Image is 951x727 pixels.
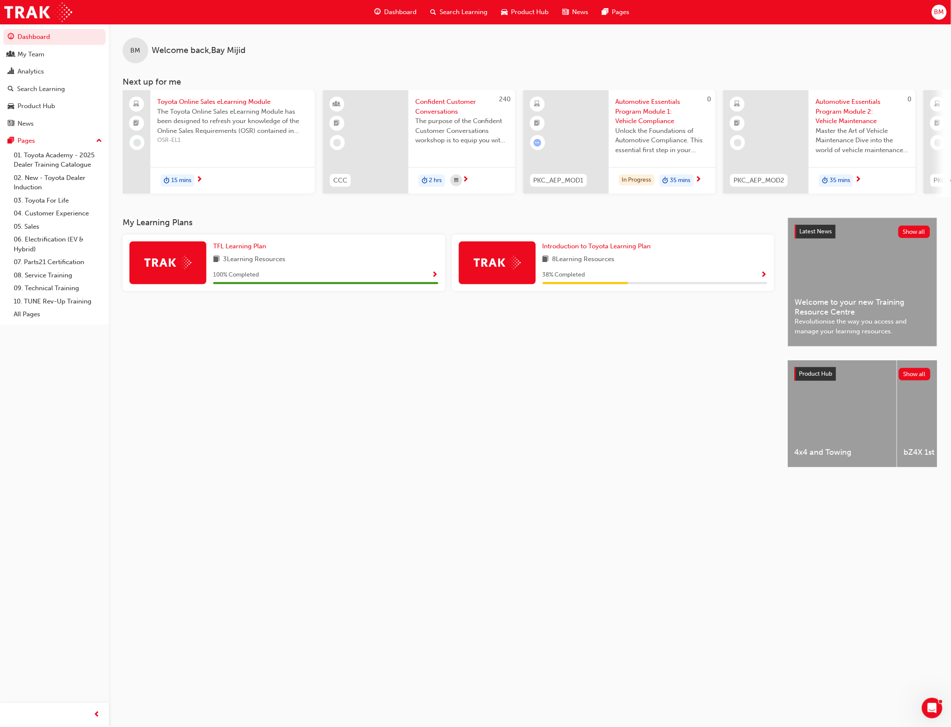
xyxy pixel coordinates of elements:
span: booktick-icon [534,118,540,129]
button: Pages [3,133,106,149]
span: 240 [499,95,511,103]
a: 05. Sales [10,220,106,233]
span: book-icon [543,254,549,265]
h3: Next up for me [109,77,951,87]
span: 0 [907,95,911,103]
span: 38 % Completed [543,270,585,280]
span: The purpose of the Confident Customer Conversations workshop is to equip you with tools to commun... [415,116,508,145]
a: 03. Toyota For Life [10,194,106,207]
a: guage-iconDashboard [368,3,424,21]
span: booktick-icon [134,118,140,129]
span: learningRecordVerb_NONE-icon [734,139,742,147]
span: Product Hub [799,370,833,377]
a: Search Learning [3,81,106,97]
span: prev-icon [94,710,100,721]
span: learningResourceType_ELEARNING-icon [935,99,941,110]
iframe: Intercom live chat [922,698,942,718]
a: 240CCCConfident Customer ConversationsThe purpose of the Confident Customer Conversations worksho... [323,90,515,194]
span: chart-icon [8,68,14,76]
span: booktick-icon [734,118,740,129]
div: News [18,119,34,129]
span: BM [131,46,141,56]
span: Product Hub [511,7,549,17]
a: Toyota Online Sales eLearning ModuleThe Toyota Online Sales eLearning Module has been designed to... [123,90,315,194]
span: CCC [333,176,347,185]
img: Trak [4,3,72,22]
span: duration-icon [663,175,669,186]
span: TFL Learning Plan [213,242,266,250]
a: My Team [3,47,106,62]
a: Dashboard [3,29,106,45]
span: book-icon [213,254,220,265]
div: Product Hub [18,101,55,111]
span: Master the Art of Vehicle Maintenance Dive into the world of vehicle maintenance with this compre... [816,126,909,155]
div: Pages [18,136,35,146]
span: guage-icon [8,33,14,41]
a: 01. Toyota Academy - 2025 Dealer Training Catalogue [10,149,106,171]
a: search-iconSearch Learning [424,3,495,21]
span: car-icon [502,7,508,18]
h3: My Learning Plans [123,218,774,227]
span: Pages [612,7,630,17]
span: OSR-EL1 [157,135,308,145]
span: duration-icon [164,175,170,186]
a: TFL Learning Plan [213,241,270,251]
span: next-icon [855,176,861,184]
a: All Pages [10,308,106,321]
a: 07. Parts21 Certification [10,256,106,269]
span: 4x4 and Towing [795,447,890,457]
span: news-icon [563,7,569,18]
span: 35 mins [670,176,691,185]
a: 06. Electrification (EV & Hybrid) [10,233,106,256]
button: DashboardMy TeamAnalyticsSearch LearningProduct HubNews [3,27,106,133]
span: learningResourceType_ELEARNING-icon [534,99,540,110]
img: Trak [144,256,191,269]
span: search-icon [8,85,14,93]
button: BM [932,5,947,20]
a: pages-iconPages [596,3,637,21]
span: 2 hrs [429,176,442,185]
div: Analytics [18,67,44,77]
span: duration-icon [822,175,828,186]
span: Show Progress [761,271,767,279]
span: Welcome to your new Training Resource Centre [795,297,930,317]
span: Introduction to Toyota Learning Plan [543,242,651,250]
span: guage-icon [375,7,381,18]
span: PKC_AEP_MOD1 [534,176,584,185]
span: BM [934,7,944,17]
a: 4x4 and Towing [788,360,897,467]
span: learningRecordVerb_NONE-icon [333,139,341,147]
span: booktick-icon [935,118,941,129]
span: Automotive Essentials Program Module 2: Vehicle Maintenance [816,97,909,126]
span: The Toyota Online Sales eLearning Module has been designed to refresh your knowledge of the Onlin... [157,107,308,136]
a: 08. Service Training [10,269,106,282]
a: news-iconNews [556,3,596,21]
span: learningResourceType_ELEARNING-icon [734,99,740,110]
span: Dashboard [385,7,417,17]
span: search-icon [431,7,437,18]
div: My Team [18,50,44,59]
span: 35 mins [830,176,850,185]
span: duration-icon [422,175,428,186]
span: learningRecordVerb_NONE-icon [133,139,141,147]
a: car-iconProduct Hub [495,3,556,21]
span: car-icon [8,103,14,110]
a: 02. New - Toyota Dealer Induction [10,171,106,194]
span: up-icon [96,135,102,147]
span: Unlock the Foundations of Automotive Compliance. This essential first step in your Automotive Ess... [616,126,709,155]
span: learningResourceType_INSTRUCTOR_LED-icon [334,99,340,110]
span: 100 % Completed [213,270,259,280]
a: Latest NewsShow all [795,225,930,238]
span: PKC_AEP_MOD2 [734,176,784,185]
span: Welcome back , Bay Mijid [152,46,246,56]
span: Show Progress [432,271,438,279]
button: Show Progress [432,270,438,280]
a: 0PKC_AEP_MOD2Automotive Essentials Program Module 2: Vehicle MaintenanceMaster the Art of Vehicle... [723,90,916,194]
span: 0 [707,95,711,103]
span: Confident Customer Conversations [415,97,508,116]
span: learningRecordVerb_NONE-icon [934,139,942,147]
span: 15 mins [171,176,191,185]
a: 10. TUNE Rev-Up Training [10,295,106,308]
